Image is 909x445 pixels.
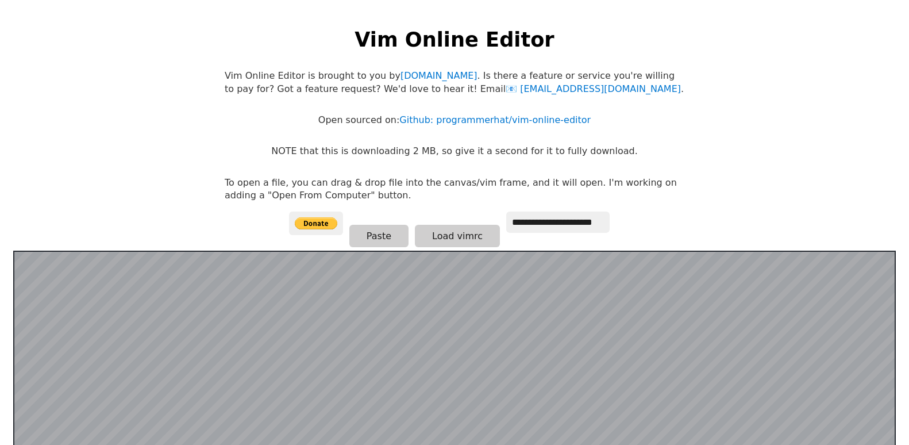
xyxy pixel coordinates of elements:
p: Vim Online Editor is brought to you by . Is there a feature or service you're willing to pay for?... [225,70,684,95]
a: Github: programmerhat/vim-online-editor [399,114,591,125]
p: To open a file, you can drag & drop file into the canvas/vim frame, and it will open. I'm working... [225,177,684,202]
button: Paste [349,225,409,247]
p: Open sourced on: [318,114,591,126]
p: NOTE that this is downloading 2 MB, so give it a second for it to fully download. [271,145,637,158]
h1: Vim Online Editor [355,25,554,53]
a: [EMAIL_ADDRESS][DOMAIN_NAME] [506,83,681,94]
a: [DOMAIN_NAME] [400,70,477,81]
button: Load vimrc [415,225,500,247]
